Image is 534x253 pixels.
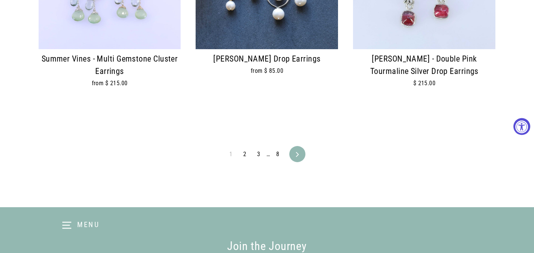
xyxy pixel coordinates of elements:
[251,67,283,74] span: from $ 85.00
[413,80,436,87] span: $ 215.00
[225,148,237,160] span: 1
[196,53,338,65] div: [PERSON_NAME] Drop Earrings
[77,220,100,229] span: Menu
[15,212,146,238] button: Menu
[92,80,128,87] span: from $ 215.00
[253,148,265,160] a: 3
[272,148,284,160] a: 8
[239,148,251,160] a: 2
[266,151,270,157] span: …
[39,53,181,78] div: Summer Vines - Multi Gemstone Cluster Earrings
[513,118,530,135] button: Accessibility Widget, click to open
[353,53,495,78] div: [PERSON_NAME] - Double Pink Tourmaline Silver Drop Earrings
